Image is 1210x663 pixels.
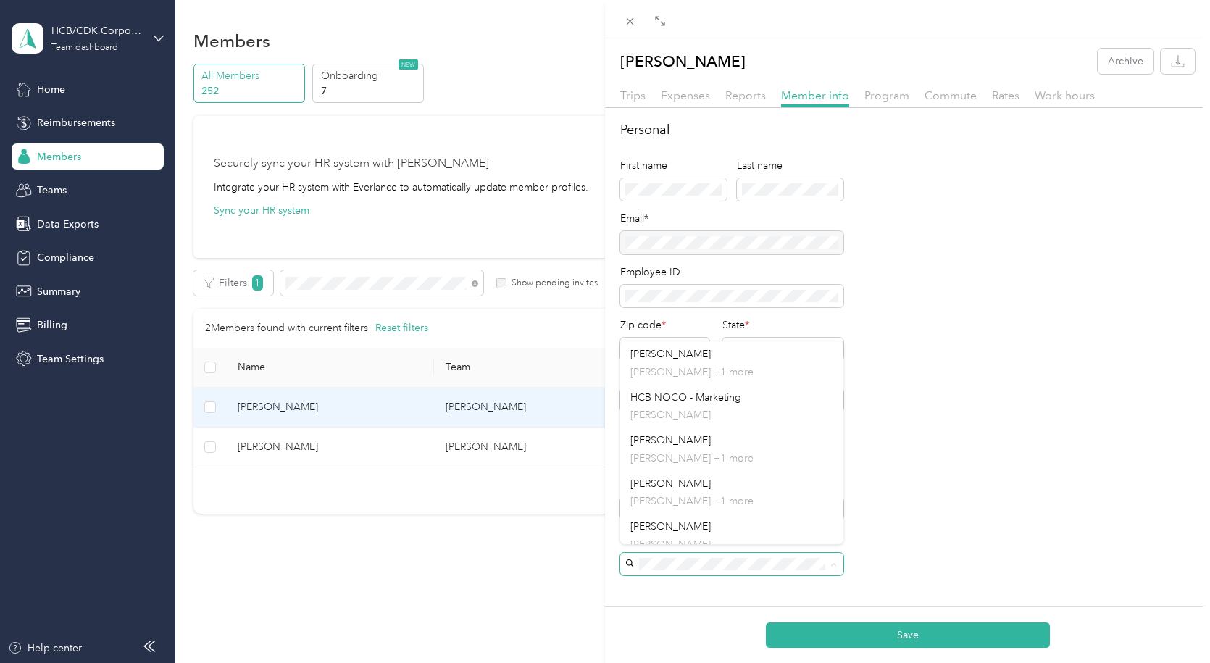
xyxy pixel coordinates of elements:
span: Reports [725,88,766,102]
span: [PERSON_NAME] [630,434,711,446]
h2: Personal [620,120,1195,140]
p: [PERSON_NAME] [630,407,833,422]
span: Rates [992,88,1019,102]
div: Email* [620,211,843,226]
p: [PERSON_NAME] +1 more [630,450,833,465]
h2: Team [620,442,1195,462]
p: [PERSON_NAME] [630,536,833,551]
p: [PERSON_NAME] +1 more [630,364,833,379]
button: Archive [1098,49,1153,74]
span: Member info [781,88,849,102]
div: First name [620,158,727,173]
div: Employee ID [620,264,843,280]
span: Commute [925,88,977,102]
p: [PERSON_NAME] [620,49,746,74]
span: Program [864,88,909,102]
p: [PERSON_NAME] +1 more [630,493,833,509]
span: Expenses [661,88,710,102]
span: [PERSON_NAME] [630,477,711,489]
div: State [722,317,843,333]
span: Work hours [1035,88,1095,102]
span: [PERSON_NAME] [630,520,711,533]
div: Zip code [620,317,709,333]
button: Save [766,622,1050,648]
span: [PERSON_NAME] [630,348,711,360]
span: HCB NOCO - Marketing [630,391,741,403]
span: Trips [620,88,646,102]
iframe: Everlance-gr Chat Button Frame [1129,582,1210,663]
div: Last name [737,158,843,173]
